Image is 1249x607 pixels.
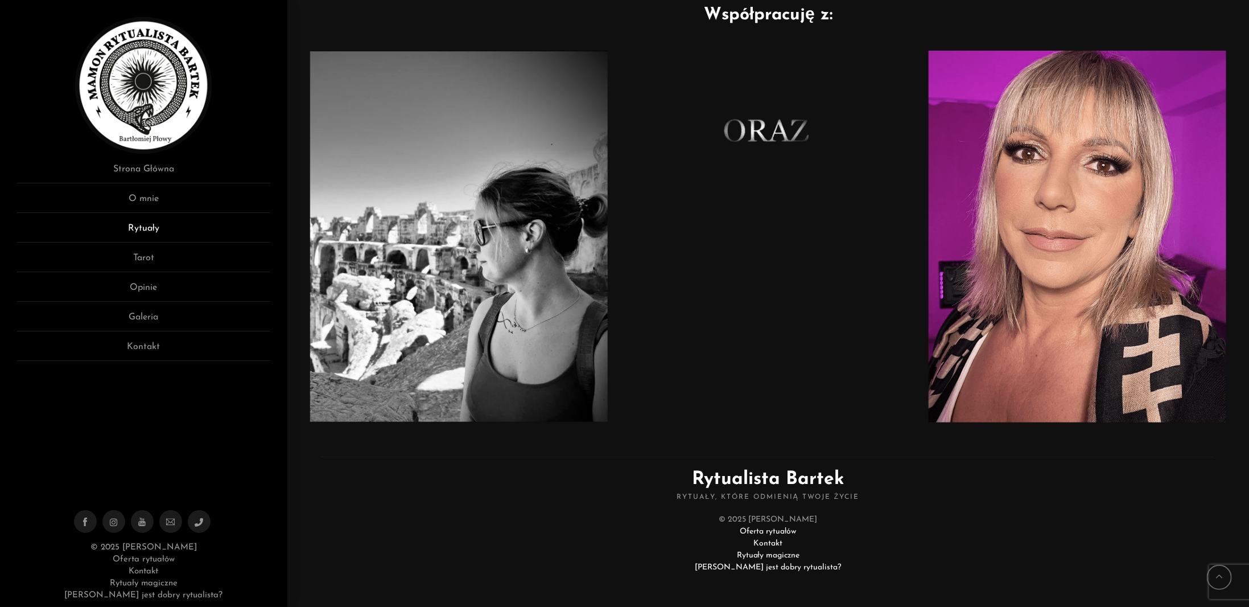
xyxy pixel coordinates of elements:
a: Strona Główna [17,162,270,183]
a: O mnie [17,192,270,213]
a: Oferta rytuałów [740,527,796,536]
span: Rytuały, które odmienią Twoje życie [321,493,1215,502]
h2: Rytualista Bartek [321,457,1215,502]
a: Kontakt [129,567,158,576]
h2: Współpracuję z: [304,2,1232,28]
a: Galeria [17,310,270,331]
a: Oferta rytuałów [113,555,174,564]
a: Kontakt [17,340,270,361]
a: Tarot [17,251,270,272]
a: Kontakt [753,539,782,548]
a: Rytuały magiczne [110,579,177,588]
a: Rytuały [17,222,270,243]
a: [PERSON_NAME] jest dobry rytualista? [695,563,841,572]
a: Opinie [17,281,270,302]
a: [PERSON_NAME] jest dobry rytualista? [64,591,222,600]
a: Rytuały magiczne [737,551,799,560]
img: Rytualista Bartek [75,17,212,154]
div: © 2025 [PERSON_NAME] [321,514,1215,573]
